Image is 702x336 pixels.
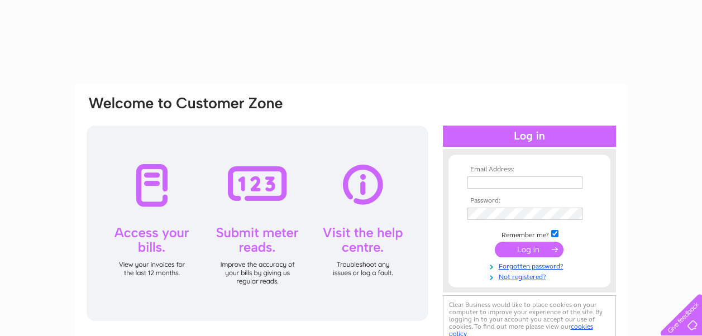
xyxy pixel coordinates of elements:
[465,166,594,174] th: Email Address:
[465,228,594,239] td: Remember me?
[495,242,563,257] input: Submit
[467,260,594,271] a: Forgotten password?
[465,197,594,205] th: Password:
[467,271,594,281] a: Not registered?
